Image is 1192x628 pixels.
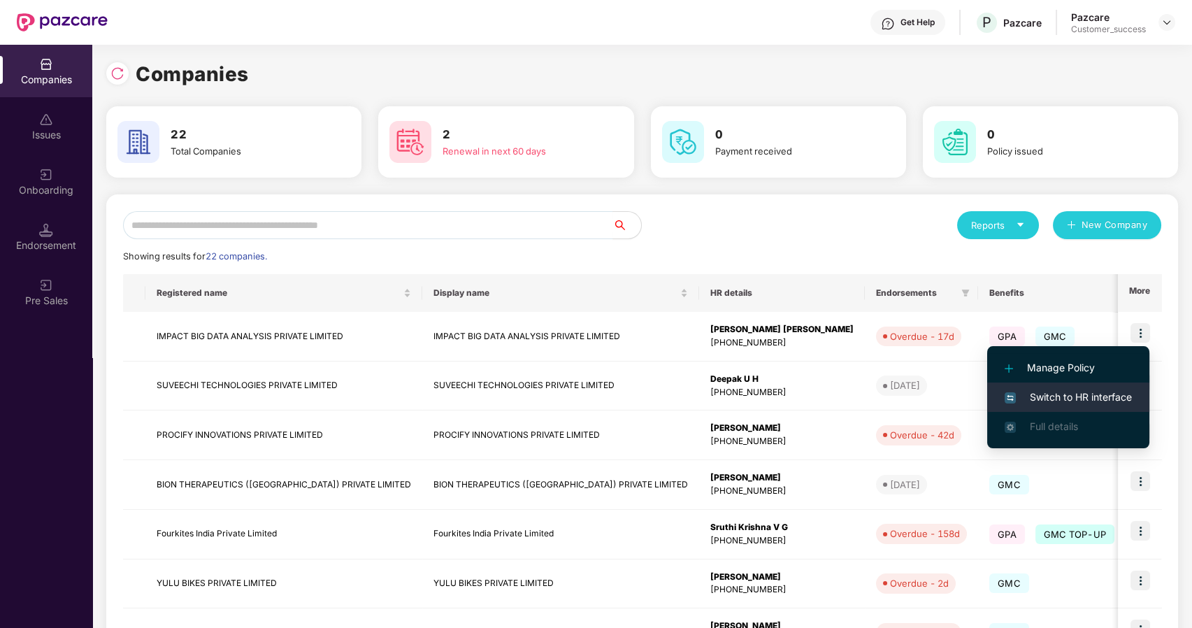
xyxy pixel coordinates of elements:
button: plusNew Company [1053,211,1161,239]
div: [PHONE_NUMBER] [710,485,854,498]
div: Renewal in next 60 days [443,144,594,158]
span: Registered name [157,287,401,299]
div: [PERSON_NAME] [710,422,854,435]
span: P [982,14,991,31]
div: [PHONE_NUMBER] [710,435,854,448]
img: svg+xml;base64,PHN2ZyB4bWxucz0iaHR0cDovL3d3dy53My5vcmcvMjAwMC9zdmciIHdpZHRoPSIxNiIgaGVpZ2h0PSIxNi... [1005,392,1016,404]
div: [DATE] [890,478,920,492]
img: svg+xml;base64,PHN2ZyB4bWxucz0iaHR0cDovL3d3dy53My5vcmcvMjAwMC9zdmciIHdpZHRoPSIxNi4zNjMiIGhlaWdodD... [1005,422,1016,433]
td: BION THERAPEUTICS ([GEOGRAPHIC_DATA]) PRIVATE LIMITED [145,460,422,510]
img: svg+xml;base64,PHN2ZyB4bWxucz0iaHR0cDovL3d3dy53My5vcmcvMjAwMC9zdmciIHdpZHRoPSI2MCIgaGVpZ2h0PSI2MC... [662,121,704,163]
span: 22 companies. [206,251,267,262]
th: Display name [422,274,699,312]
td: Fourkites India Private Limited [145,510,422,559]
span: Switch to HR interface [1005,390,1132,405]
img: icon [1130,323,1150,343]
span: Showing results for [123,251,267,262]
span: GMC TOP-UP [1035,524,1114,544]
td: PROCIFY INNOVATIONS PRIVATE LIMITED [145,411,422,460]
th: Registered name [145,274,422,312]
div: Payment received [715,144,867,158]
span: filter [961,289,970,297]
div: [PHONE_NUMBER] [710,336,854,350]
span: New Company [1082,218,1148,232]
div: [PERSON_NAME] [710,571,854,584]
td: IMPACT BIG DATA ANALYSIS PRIVATE LIMITED [422,312,699,362]
div: Overdue - 17d [890,329,954,343]
div: Pazcare [1071,10,1146,24]
div: Total Companies [171,144,322,158]
img: icon [1130,571,1150,590]
div: Overdue - 2d [890,576,949,590]
span: GPA [989,524,1025,544]
img: svg+xml;base64,PHN2ZyB4bWxucz0iaHR0cDovL3d3dy53My5vcmcvMjAwMC9zdmciIHdpZHRoPSI2MCIgaGVpZ2h0PSI2MC... [389,121,431,163]
div: [PERSON_NAME] [PERSON_NAME] [710,323,854,336]
img: svg+xml;base64,PHN2ZyB4bWxucz0iaHR0cDovL3d3dy53My5vcmcvMjAwMC9zdmciIHdpZHRoPSIxMi4yMDEiIGhlaWdodD... [1005,364,1013,373]
img: New Pazcare Logo [17,13,108,31]
img: svg+xml;base64,PHN2ZyBpZD0iRHJvcGRvd24tMzJ4MzIiIHhtbG5zPSJodHRwOi8vd3d3LnczLm9yZy8yMDAwL3N2ZyIgd2... [1161,17,1172,28]
div: Sruthi Krishna V G [710,521,854,534]
img: svg+xml;base64,PHN2ZyB3aWR0aD0iMjAiIGhlaWdodD0iMjAiIHZpZXdCb3g9IjAgMCAyMCAyMCIgZmlsbD0ibm9uZSIgeG... [39,168,53,182]
img: svg+xml;base64,PHN2ZyB3aWR0aD0iMTQuNSIgaGVpZ2h0PSIxNC41IiB2aWV3Qm94PSIwIDAgMTYgMTYiIGZpbGw9Im5vbm... [39,223,53,237]
div: [PHONE_NUMBER] [710,534,854,548]
h3: 0 [987,126,1139,144]
img: svg+xml;base64,PHN2ZyBpZD0iUmVsb2FkLTMyeDMyIiB4bWxucz0iaHR0cDovL3d3dy53My5vcmcvMjAwMC9zdmciIHdpZH... [110,66,124,80]
div: Overdue - 42d [890,428,954,442]
span: GMC [989,475,1029,494]
h3: 22 [171,126,322,144]
span: Full details [1030,420,1078,432]
img: svg+xml;base64,PHN2ZyBpZD0iSXNzdWVzX2Rpc2FibGVkIiB4bWxucz0iaHR0cDovL3d3dy53My5vcmcvMjAwMC9zdmciIH... [39,113,53,127]
div: Policy issued [987,144,1139,158]
span: Manage Policy [1005,360,1132,376]
img: svg+xml;base64,PHN2ZyBpZD0iQ29tcGFuaWVzIiB4bWxucz0iaHR0cDovL3d3dy53My5vcmcvMjAwMC9zdmciIHdpZHRoPS... [39,57,53,71]
td: PROCIFY INNOVATIONS PRIVATE LIMITED [422,411,699,460]
h3: 0 [715,126,867,144]
span: Display name [433,287,677,299]
img: icon [1130,471,1150,491]
div: Get Help [900,17,935,28]
td: SUVEECHI TECHNOLOGIES PRIVATE LIMITED [422,362,699,411]
span: GMC [989,573,1029,593]
span: Endorsements [876,287,956,299]
div: Pazcare [1003,16,1042,29]
img: svg+xml;base64,PHN2ZyBpZD0iSGVscC0zMngzMiIgeG1sbnM9Imh0dHA6Ly93d3cudzMub3JnLzIwMDAvc3ZnIiB3aWR0aD... [881,17,895,31]
button: search [612,211,642,239]
div: Overdue - 158d [890,527,960,541]
span: GPA [989,327,1025,346]
td: IMPACT BIG DATA ANALYSIS PRIVATE LIMITED [145,312,422,362]
span: plus [1067,220,1076,231]
h1: Companies [136,59,249,90]
span: filter [958,285,972,301]
span: caret-down [1016,220,1025,229]
td: Fourkites India Private Limited [422,510,699,559]
div: [PHONE_NUMBER] [710,386,854,399]
div: [DATE] [890,378,920,392]
img: svg+xml;base64,PHN2ZyB4bWxucz0iaHR0cDovL3d3dy53My5vcmcvMjAwMC9zdmciIHdpZHRoPSI2MCIgaGVpZ2h0PSI2MC... [117,121,159,163]
h3: 2 [443,126,594,144]
span: search [612,220,641,231]
div: Customer_success [1071,24,1146,35]
td: YULU BIKES PRIVATE LIMITED [422,559,699,609]
div: Reports [971,218,1025,232]
img: icon [1130,521,1150,541]
div: [PERSON_NAME] [710,471,854,485]
td: YULU BIKES PRIVATE LIMITED [145,559,422,609]
td: BION THERAPEUTICS ([GEOGRAPHIC_DATA]) PRIVATE LIMITED [422,460,699,510]
img: svg+xml;base64,PHN2ZyB3aWR0aD0iMjAiIGhlaWdodD0iMjAiIHZpZXdCb3g9IjAgMCAyMCAyMCIgZmlsbD0ibm9uZSIgeG... [39,278,53,292]
th: More [1118,274,1161,312]
div: [PHONE_NUMBER] [710,583,854,597]
img: svg+xml;base64,PHN2ZyB4bWxucz0iaHR0cDovL3d3dy53My5vcmcvMjAwMC9zdmciIHdpZHRoPSI2MCIgaGVpZ2h0PSI2MC... [934,121,976,163]
span: GMC [1035,327,1075,346]
th: HR details [699,274,865,312]
td: SUVEECHI TECHNOLOGIES PRIVATE LIMITED [145,362,422,411]
div: Deepak U H [710,373,854,386]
